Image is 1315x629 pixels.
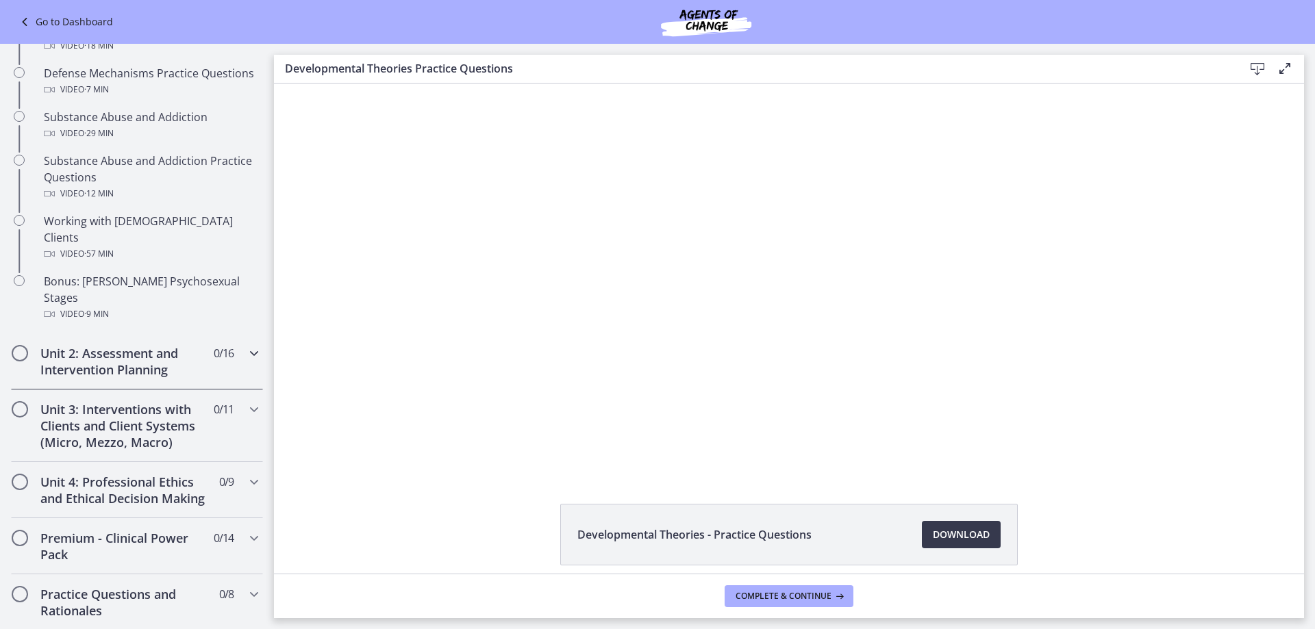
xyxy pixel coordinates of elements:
[84,125,114,142] span: · 29 min
[16,14,113,30] a: Go to Dashboard
[214,401,234,418] span: 0 / 11
[84,38,114,54] span: · 18 min
[44,109,258,142] div: Substance Abuse and Addiction
[219,586,234,602] span: 0 / 8
[933,526,990,543] span: Download
[274,84,1304,472] iframe: Video Lesson
[624,5,788,38] img: Agents of Change
[40,345,208,378] h2: Unit 2: Assessment and Intervention Planning
[40,401,208,450] h2: Unit 3: Interventions with Clients and Client Systems (Micro, Mezzo, Macro)
[40,530,208,563] h2: Premium - Clinical Power Pack
[40,586,208,619] h2: Practice Questions and Rationales
[577,526,812,543] span: Developmental Theories - Practice Questions
[219,474,234,490] span: 0 / 9
[44,38,258,54] div: Video
[44,65,258,98] div: Defense Mechanisms Practice Questions
[84,185,114,202] span: · 12 min
[214,530,234,546] span: 0 / 14
[44,185,258,202] div: Video
[44,81,258,98] div: Video
[44,153,258,202] div: Substance Abuse and Addiction Practice Questions
[44,273,258,322] div: Bonus: [PERSON_NAME] Psychosexual Stages
[922,521,1001,548] a: Download
[40,474,208,506] h2: Unit 4: Professional Ethics and Ethical Decision Making
[44,306,258,322] div: Video
[84,306,109,322] span: · 9 min
[44,213,258,262] div: Working with [DEMOGRAPHIC_DATA] Clients
[285,60,1222,77] h3: Developmental Theories Practice Questions
[725,585,853,607] button: Complete & continue
[214,345,234,361] span: 0 / 16
[84,246,114,262] span: · 57 min
[44,246,258,262] div: Video
[44,125,258,142] div: Video
[736,591,831,602] span: Complete & continue
[84,81,109,98] span: · 7 min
